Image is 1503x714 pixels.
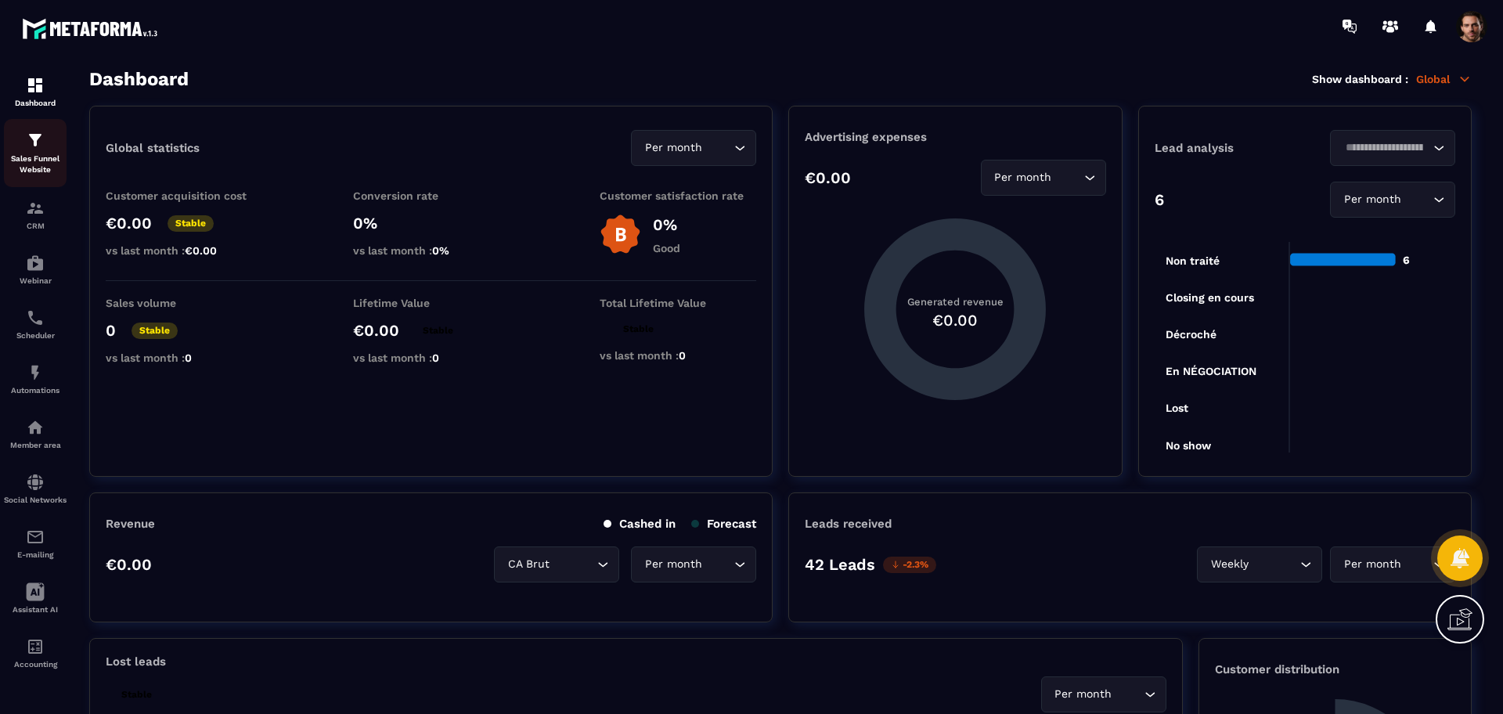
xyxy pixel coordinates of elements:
[653,215,680,234] p: 0%
[1155,141,1305,155] p: Lead analysis
[106,214,152,233] p: €0.00
[26,131,45,150] img: formation
[22,14,163,43] img: logo
[805,130,1105,144] p: Advertising expenses
[353,352,510,364] p: vs last month :
[4,119,67,187] a: formationformationSales Funnel Website
[106,321,116,340] p: 0
[106,141,200,155] p: Global statistics
[1041,676,1166,712] div: Search for option
[1404,556,1429,573] input: Search for option
[1166,365,1256,377] tspan: En NÉGOCIATION
[26,528,45,546] img: email
[805,555,875,574] p: 42 Leads
[600,297,756,309] p: Total Lifetime Value
[4,276,67,285] p: Webinar
[1051,686,1116,703] span: Per month
[1197,546,1322,582] div: Search for option
[106,555,152,574] p: €0.00
[1166,291,1254,305] tspan: Closing en cours
[1252,556,1296,573] input: Search for option
[1055,169,1080,186] input: Search for option
[4,153,67,175] p: Sales Funnel Website
[600,189,756,202] p: Customer satisfaction rate
[1330,130,1455,166] div: Search for option
[4,550,67,559] p: E-mailing
[1340,191,1404,208] span: Per month
[1166,402,1188,414] tspan: Lost
[4,352,67,406] a: automationsautomationsAutomations
[1340,556,1404,573] span: Per month
[4,187,67,242] a: formationformationCRM
[641,139,705,157] span: Per month
[1416,72,1472,86] p: Global
[600,349,756,362] p: vs last month :
[883,557,936,573] p: -2.3%
[26,254,45,272] img: automations
[553,556,593,573] input: Search for option
[504,556,553,573] span: CA Brut
[4,571,67,626] a: Assistant AI
[991,169,1055,186] span: Per month
[4,222,67,230] p: CRM
[185,352,192,364] span: 0
[168,215,214,232] p: Stable
[432,244,449,257] span: 0%
[981,160,1106,196] div: Search for option
[353,244,510,257] p: vs last month :
[353,297,510,309] p: Lifetime Value
[106,654,166,669] p: Lost leads
[1340,139,1429,157] input: Search for option
[353,214,510,233] p: 0%
[1215,662,1455,676] p: Customer distribution
[132,323,178,339] p: Stable
[1166,254,1220,267] tspan: Non traité
[106,352,262,364] p: vs last month :
[805,168,851,187] p: €0.00
[4,660,67,669] p: Accounting
[604,517,676,531] p: Cashed in
[1155,190,1164,209] p: 6
[4,516,67,571] a: emailemailE-mailing
[1207,556,1252,573] span: Weekly
[26,473,45,492] img: social-network
[4,406,67,461] a: automationsautomationsMember area
[631,130,756,166] div: Search for option
[26,199,45,218] img: formation
[4,386,67,395] p: Automations
[631,546,756,582] div: Search for option
[353,321,399,340] p: €0.00
[705,556,730,573] input: Search for option
[679,349,686,362] span: 0
[494,546,619,582] div: Search for option
[615,321,661,337] p: Stable
[4,605,67,614] p: Assistant AI
[432,352,439,364] span: 0
[353,189,510,202] p: Conversion rate
[4,496,67,504] p: Social Networks
[114,687,160,703] p: Stable
[4,626,67,680] a: accountantaccountantAccounting
[106,297,262,309] p: Sales volume
[691,517,756,531] p: Forecast
[4,242,67,297] a: automationsautomationsWebinar
[4,441,67,449] p: Member area
[4,461,67,516] a: social-networksocial-networkSocial Networks
[805,517,892,531] p: Leads received
[600,214,641,255] img: b-badge-o.b3b20ee6.svg
[26,76,45,95] img: formation
[705,139,730,157] input: Search for option
[1330,182,1455,218] div: Search for option
[26,363,45,382] img: automations
[4,331,67,340] p: Scheduler
[415,323,461,339] p: Stable
[106,189,262,202] p: Customer acquisition cost
[1404,191,1429,208] input: Search for option
[653,242,680,254] p: Good
[1166,439,1212,452] tspan: No show
[1116,686,1141,703] input: Search for option
[106,517,155,531] p: Revenue
[4,99,67,107] p: Dashboard
[26,637,45,656] img: accountant
[89,68,189,90] h3: Dashboard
